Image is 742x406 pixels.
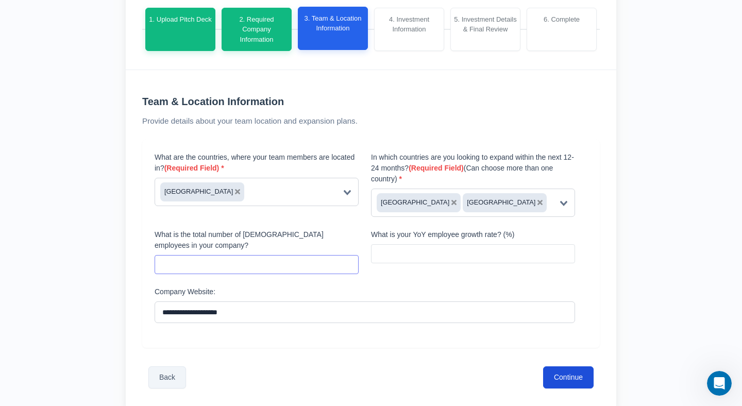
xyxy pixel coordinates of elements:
[409,164,464,172] span: (Required Field)
[543,366,594,388] button: Continue
[527,8,597,52] div: 6. Complete
[463,193,547,212] span: [GEOGRAPHIC_DATA]
[377,193,461,212] span: [GEOGRAPHIC_DATA]
[298,7,368,50] div: 3. Team & Location Information
[549,194,558,211] input: Search for option
[374,8,444,52] div: 4. Investment Information
[164,164,220,172] span: (Required Field)
[148,366,186,388] button: Back
[707,371,732,396] iframe: Intercom live chat
[222,8,292,52] div: 2. Required Company Information
[142,96,600,107] h4: Team & Location Information
[246,183,341,200] input: Search for option
[155,229,359,251] label: What is the total number of [DEMOGRAPHIC_DATA] employees in your company?
[537,200,543,205] button: Deselect United Kingdom
[371,229,575,240] label: What is your YoY employee growth rate? (%)
[155,286,575,297] label: Company Website:
[142,115,600,127] p: Provide details about your team location and expansion plans.
[155,152,359,174] label: What are the countries, where your team members are located in?
[145,8,215,52] div: 1. Upload Pitch Deck
[160,182,244,201] span: [GEOGRAPHIC_DATA]
[371,189,575,216] div: Search for option
[450,8,520,52] div: 5. Investment Details & Final Review
[235,189,240,194] button: Deselect Portugal
[451,200,457,205] button: Deselect Spain
[155,178,359,206] div: Search for option
[371,152,575,184] label: In which countries are you looking to expand within the next 12-24 months? (Can choose more than ...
